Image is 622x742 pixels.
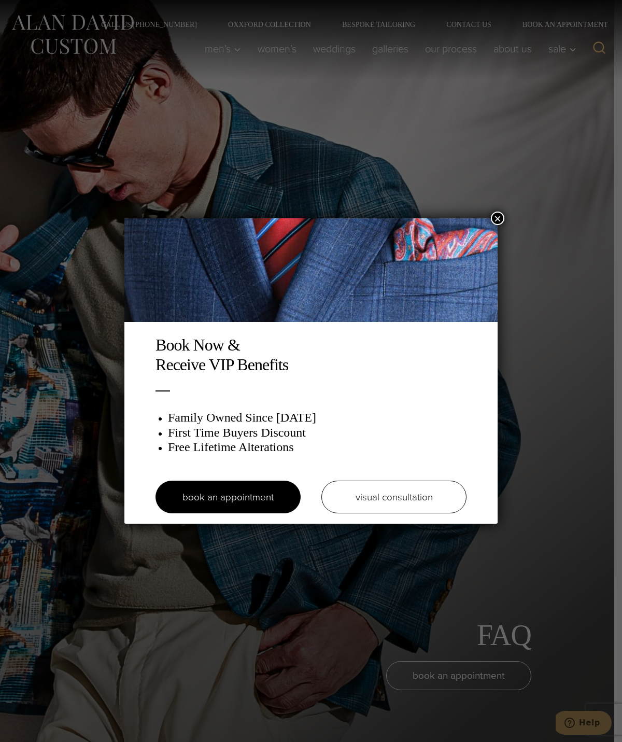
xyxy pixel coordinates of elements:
[168,425,466,440] h3: First Time Buyers Discount
[155,335,466,375] h2: Book Now & Receive VIP Benefits
[155,481,301,513] a: book an appointment
[168,410,466,425] h3: Family Owned Since [DATE]
[491,212,504,225] button: Close
[321,481,466,513] a: visual consultation
[168,440,466,455] h3: Free Lifetime Alterations
[23,7,45,17] span: Help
